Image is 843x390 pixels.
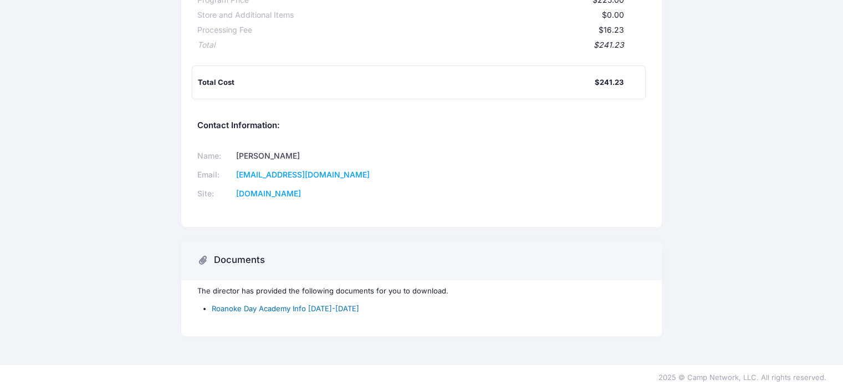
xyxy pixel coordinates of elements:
[197,166,232,185] td: Email:
[197,121,646,131] h5: Contact Information:
[252,24,624,36] div: $16.23
[197,147,232,166] td: Name:
[214,255,265,266] h3: Documents
[294,9,624,21] div: $0.00
[197,39,215,51] div: Total
[197,286,646,297] p: The director has provided the following documents for you to download.
[197,24,252,36] div: Processing Fee
[236,170,369,179] a: [EMAIL_ADDRESS][DOMAIN_NAME]
[595,77,624,88] div: $241.23
[197,185,232,204] td: Site:
[236,189,300,198] a: [DOMAIN_NAME]
[232,147,407,166] td: [PERSON_NAME]
[212,304,359,313] a: Roanoke Day Academy Info [DATE]-[DATE]
[658,373,826,382] span: 2025 © Camp Network, LLC. All rights reserved.
[198,77,595,88] div: Total Cost
[215,39,624,51] div: $241.23
[197,9,294,21] div: Store and Additional Items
